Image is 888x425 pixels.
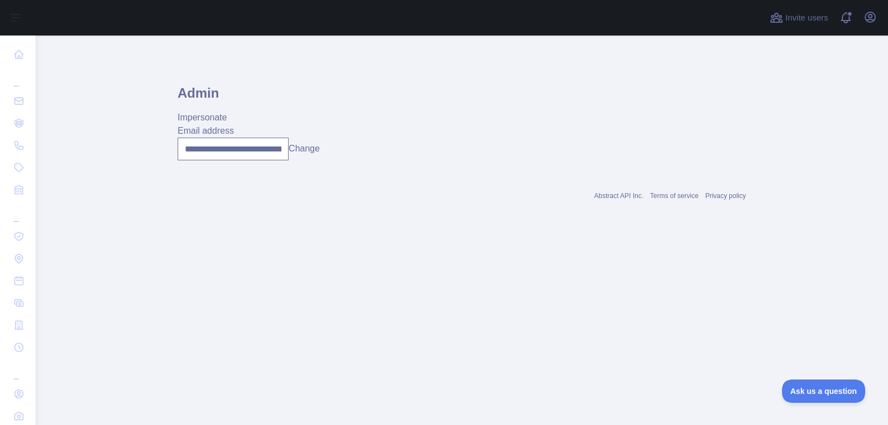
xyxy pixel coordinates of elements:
[705,192,746,200] a: Privacy policy
[178,126,234,135] label: Email address
[289,142,320,155] button: Change
[594,192,644,200] a: Abstract API Inc.
[782,380,866,403] iframe: Toggle Customer Support
[9,202,27,224] div: ...
[650,192,698,200] a: Terms of service
[178,84,746,111] h1: Admin
[178,111,746,124] div: Impersonate
[9,67,27,89] div: ...
[768,9,830,27] button: Invite users
[9,360,27,382] div: ...
[785,12,828,24] span: Invite users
